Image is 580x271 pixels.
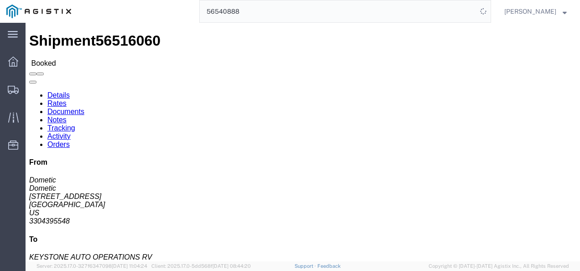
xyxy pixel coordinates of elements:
button: [PERSON_NAME] [504,6,567,17]
input: Search for shipment number, reference number [200,0,477,22]
span: [DATE] 08:44:20 [212,263,251,269]
span: Copyright © [DATE]-[DATE] Agistix Inc., All Rights Reserved [429,262,569,270]
a: Feedback [317,263,341,269]
span: [DATE] 11:04:24 [112,263,147,269]
span: Nathan Seeley [504,6,556,16]
span: Client: 2025.17.0-5dd568f [151,263,251,269]
img: logo [6,5,71,18]
iframe: FS Legacy Container [26,23,580,261]
span: Server: 2025.17.0-327f6347098 [36,263,147,269]
a: Support [295,263,317,269]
